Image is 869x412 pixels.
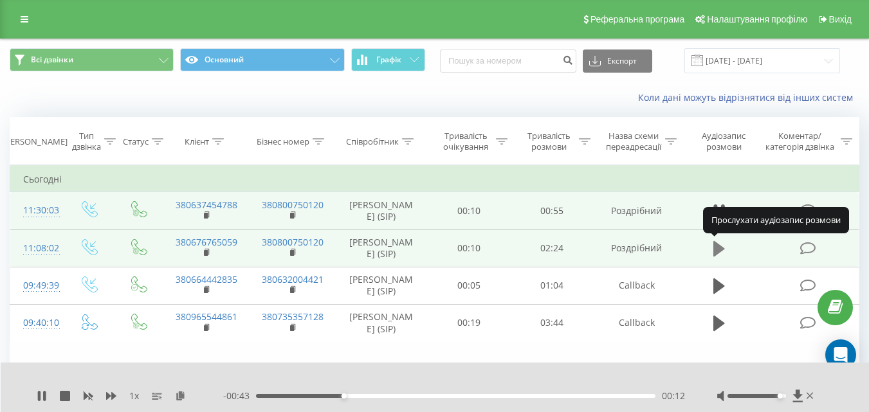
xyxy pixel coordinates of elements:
div: Співробітник [346,136,399,147]
a: 380800750120 [262,199,324,211]
div: [PERSON_NAME] [3,136,68,147]
td: Роздрібний [594,229,680,267]
span: 1 x [129,390,139,402]
td: Callback [594,304,680,341]
div: Тривалість розмови [522,130,576,152]
div: Прослухати аудіозапис розмови [703,207,849,233]
td: Callback [594,267,680,304]
td: [PERSON_NAME] (SIP) [335,229,428,267]
td: [PERSON_NAME] (SIP) [335,304,428,341]
span: Графік [376,55,401,64]
button: Основний [180,48,344,71]
div: Тип дзвінка [72,130,101,152]
td: 01:04 [511,267,594,304]
span: Налаштування профілю [707,14,807,24]
div: Accessibility label [342,393,347,399]
td: 02:24 [511,229,594,267]
div: 09:40:10 [23,310,50,336]
td: [PERSON_NAME] (SIP) [335,267,428,304]
span: Вихід [829,14,852,24]
span: Реферальна програма [590,14,685,24]
span: - 00:43 [223,390,256,402]
div: 09:49:39 [23,273,50,298]
a: 380637454788 [176,199,237,211]
div: Коментар/категорія дзвінка [762,130,837,152]
a: Коли дані можуть відрізнятися вiд інших систем [638,91,859,103]
div: Open Intercom Messenger [825,339,856,370]
div: 11:08:02 [23,236,50,261]
td: [PERSON_NAME] (SIP) [335,192,428,229]
div: Accessibility label [777,393,782,399]
div: Статус [123,136,149,147]
td: 00:10 [428,192,511,229]
td: 00:05 [428,267,511,304]
a: 380676765059 [176,236,237,248]
button: Експорт [583,49,652,73]
input: Пошук за номером [440,49,576,73]
div: 11:30:03 [23,198,50,223]
div: Тривалість очікування [439,130,493,152]
td: Сьогодні [10,166,859,192]
a: 380632004421 [262,273,324,285]
div: Бізнес номер [257,136,309,147]
button: Всі дзвінки [10,48,174,71]
a: 380735357128 [262,310,324,323]
td: 00:19 [428,304,511,341]
td: 00:10 [428,229,511,267]
a: 380965544861 [176,310,237,323]
button: Графік [351,48,425,71]
div: Клієнт [185,136,209,147]
a: 380800750120 [262,236,324,248]
td: 03:44 [511,304,594,341]
td: Роздрібний [594,192,680,229]
div: Аудіозапис розмови [691,130,756,152]
a: 380664442835 [176,273,237,285]
div: Назва схеми переадресації [605,130,662,152]
span: Всі дзвінки [31,55,73,65]
span: 00:12 [662,390,685,402]
td: 00:55 [511,192,594,229]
